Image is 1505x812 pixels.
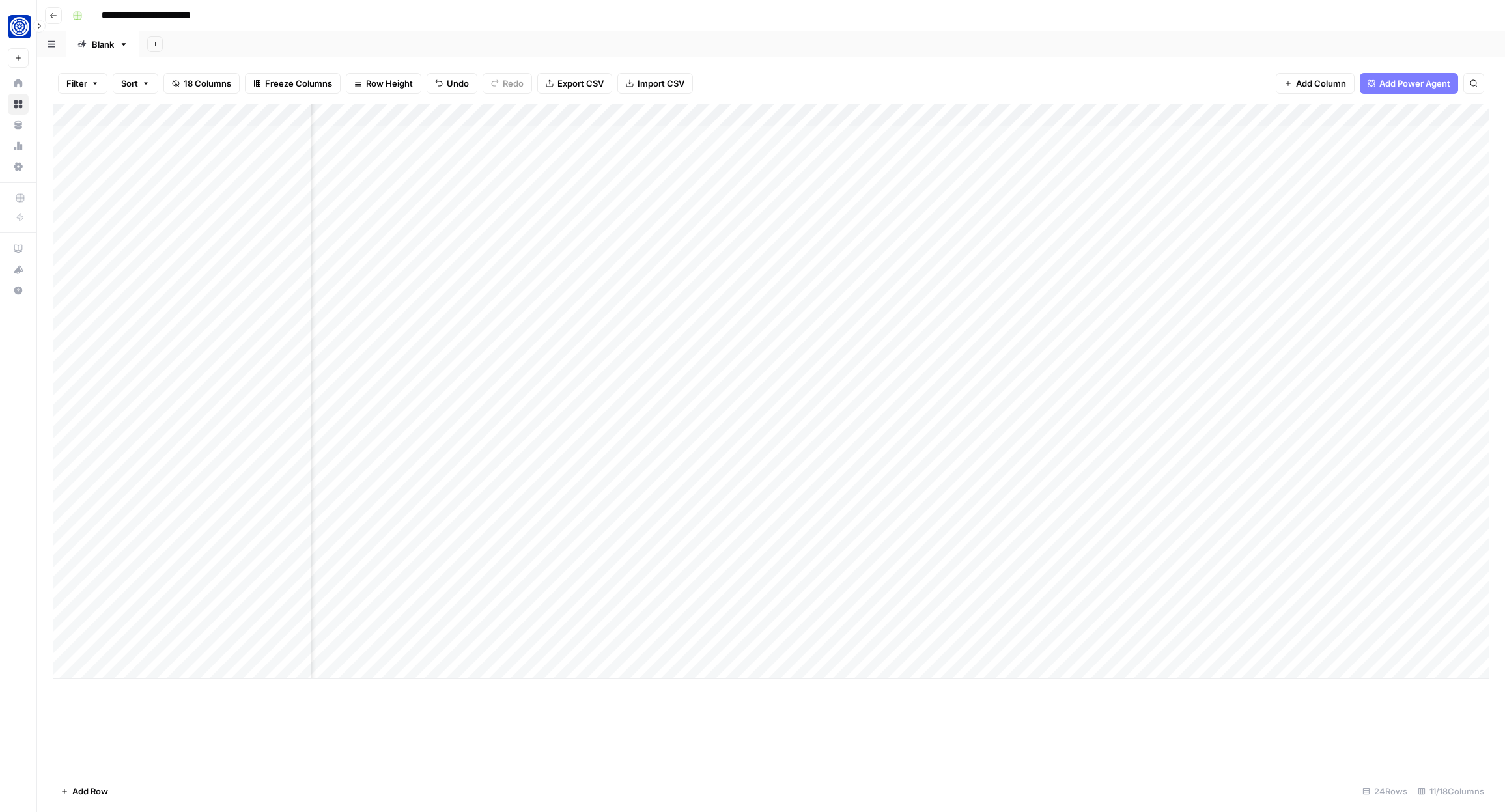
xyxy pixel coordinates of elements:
[265,77,332,90] span: Freeze Columns
[8,135,29,156] a: Usage
[8,94,29,115] a: Browse
[557,77,604,90] span: Export CSV
[8,115,29,135] a: Your Data
[113,73,158,94] button: Sort
[447,77,469,90] span: Undo
[537,73,612,94] button: Export CSV
[72,785,108,798] span: Add Row
[8,73,29,94] a: Home
[8,156,29,177] a: Settings
[66,77,87,90] span: Filter
[184,77,231,90] span: 18 Columns
[121,77,138,90] span: Sort
[8,15,31,38] img: Fundwell Logo
[92,38,114,51] div: Blank
[8,238,29,259] a: AirOps Academy
[66,31,139,57] a: Blank
[366,77,413,90] span: Row Height
[1296,77,1346,90] span: Add Column
[8,259,29,280] button: What's new?
[58,73,107,94] button: Filter
[1357,781,1413,802] div: 24 Rows
[503,77,524,90] span: Redo
[8,10,29,43] button: Workspace: Fundwell
[8,260,28,279] div: What's new?
[617,73,693,94] button: Import CSV
[8,280,29,301] button: Help + Support
[638,77,684,90] span: Import CSV
[1276,73,1355,94] button: Add Column
[163,73,240,94] button: 18 Columns
[53,781,116,802] button: Add Row
[346,73,421,94] button: Row Height
[1413,781,1489,802] div: 11/18 Columns
[427,73,477,94] button: Undo
[483,73,532,94] button: Redo
[245,73,341,94] button: Freeze Columns
[1360,73,1458,94] button: Add Power Agent
[1379,77,1450,90] span: Add Power Agent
